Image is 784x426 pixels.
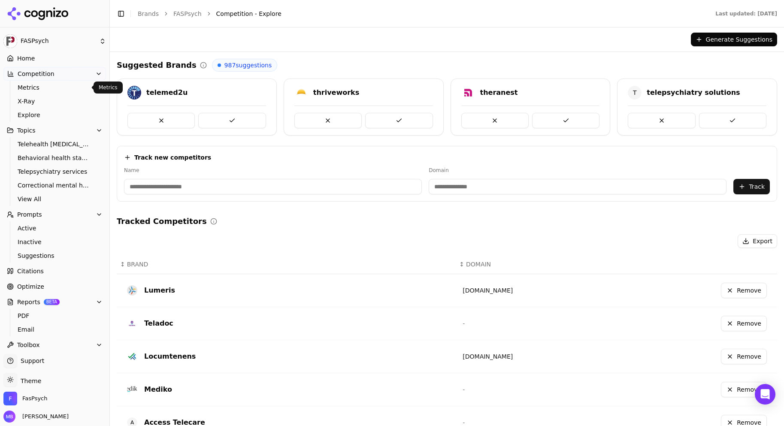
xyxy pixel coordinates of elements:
a: Behavioral health staffing [14,152,96,164]
button: Prompts [3,208,106,221]
a: View All [14,193,96,205]
span: Optimize [17,282,44,291]
a: FASPsych [173,9,202,18]
span: Correctional mental health [18,181,92,190]
img: FASPsych [3,34,17,48]
span: BETA [44,299,60,305]
img: Michael Boyle [3,411,15,423]
span: Competition - Explore [216,9,282,18]
button: Remove [721,283,767,298]
span: PDF [18,311,92,320]
img: FasPsych [3,392,17,405]
button: Remove [721,382,767,397]
button: Remove [721,316,767,331]
a: Telepsychiatry services [14,166,96,178]
span: Inactive [18,238,92,246]
span: Behavioral health staffing [18,154,92,162]
span: Email [18,325,92,334]
span: Reports [17,298,40,306]
a: Citations [3,264,106,278]
button: Open user button [3,411,69,423]
button: Track [733,179,770,194]
div: Lumeris [144,285,175,296]
h4: Track new competitors [134,153,211,162]
a: Metrics [14,82,96,94]
a: X-Ray [14,95,96,107]
a: PDF [14,310,96,322]
img: mediko [127,384,137,395]
h2: Tracked Competitors [117,215,207,227]
span: Citations [17,267,44,275]
div: ↕BRAND [120,260,452,269]
button: Competition [3,67,106,81]
img: LocumTenens [127,351,137,362]
img: teladoc [127,318,137,329]
span: - [463,419,465,426]
span: Prompts [17,210,42,219]
div: Open Intercom Messenger [755,384,775,405]
span: FASPsych [21,37,96,45]
button: ReportsBETA [3,295,106,309]
span: 987 suggestions [224,61,272,69]
div: Teladoc [144,318,173,329]
button: Topics [3,124,106,137]
img: theranest [461,86,475,100]
span: Topics [17,126,36,135]
span: Metrics [18,83,92,92]
span: FasPsych [22,395,48,402]
a: Inactive [14,236,96,248]
img: thriveworks [294,86,308,100]
img: telemed2u [127,86,141,100]
a: Optimize [3,280,106,293]
div: ↕DOMAIN [459,260,595,269]
a: [DOMAIN_NAME] [463,287,513,294]
span: Active [18,224,92,233]
button: Toolbox [3,338,106,352]
button: Export [738,234,777,248]
div: telemed2u [146,88,188,98]
span: Explore [18,111,92,119]
a: Active [14,222,96,234]
span: - [463,320,465,327]
span: DOMAIN [466,260,491,269]
button: Generate Suggestions [691,33,777,46]
span: Support [17,357,44,365]
span: Home [17,54,35,63]
span: BRAND [127,260,148,269]
span: Suggestions [18,251,92,260]
span: T [628,86,642,100]
a: [DOMAIN_NAME] [463,353,513,360]
span: Toolbox [17,341,40,349]
span: Competition [18,69,54,78]
p: Metrics [99,84,118,91]
div: thriveworks [313,88,360,98]
div: Last updated: [DATE] [715,10,777,17]
div: telepsychiatry solutions [647,88,740,98]
button: Remove [721,349,767,364]
div: Locumtenens [144,351,196,362]
a: Home [3,51,106,65]
span: Telepsychiatry services [18,167,92,176]
th: DOMAIN [456,255,599,274]
span: - [463,386,465,393]
span: Theme [17,378,41,384]
a: Explore [14,109,96,121]
span: Telehealth [MEDICAL_DATA] [18,140,92,148]
span: [PERSON_NAME] [19,413,69,420]
label: Domain [429,167,726,174]
a: Telehealth [MEDICAL_DATA] [14,138,96,150]
a: Suggestions [14,250,96,262]
img: Lumeris [127,285,137,296]
h2: Suggested Brands [117,59,197,71]
th: BRAND [117,255,456,274]
div: theranest [480,88,518,98]
a: Email [14,323,96,335]
span: View All [18,195,92,203]
label: Name [124,167,422,174]
span: X-Ray [18,97,92,106]
nav: breadcrumb [138,9,698,18]
button: Open organization switcher [3,392,48,405]
a: Correctional mental health [14,179,96,191]
div: Mediko [144,384,172,395]
a: Brands [138,10,159,17]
